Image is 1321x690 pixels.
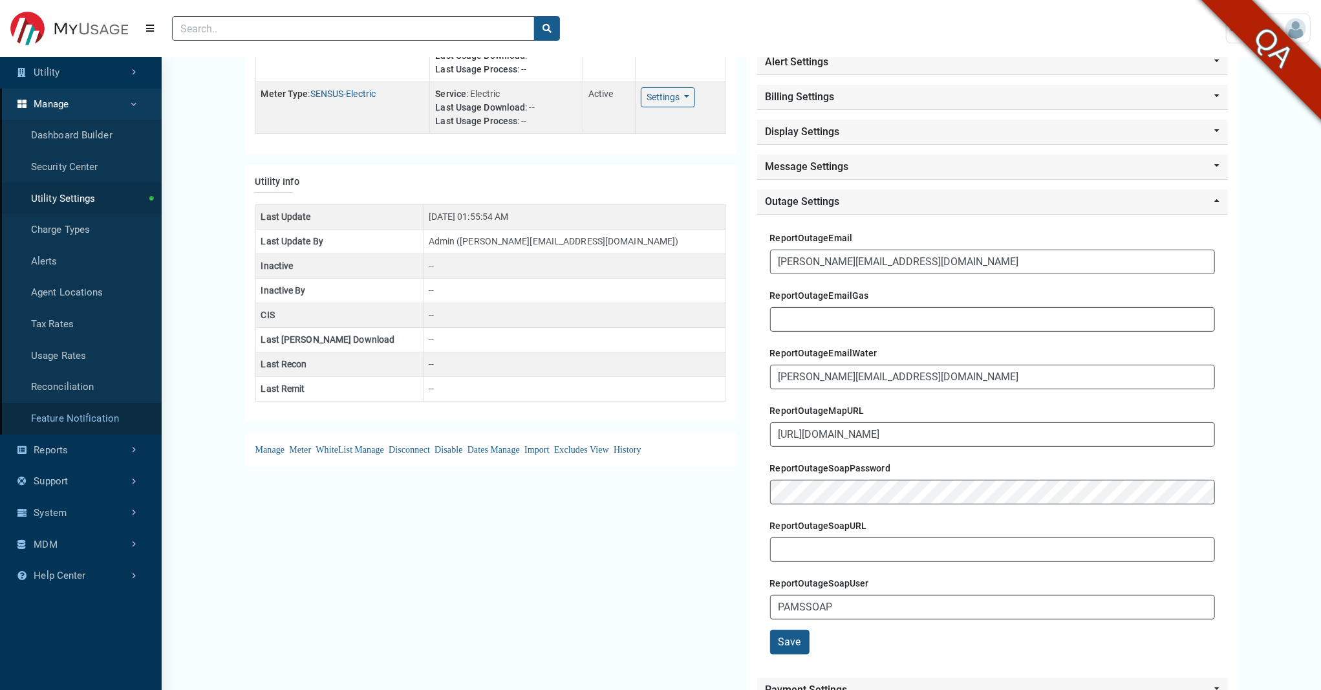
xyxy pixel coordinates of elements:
h3: Last Usage Process [435,116,517,126]
label: ReportOutageSoapPassword [770,457,890,480]
a: User Settings [1226,14,1311,43]
td: Admin ([PERSON_NAME][EMAIL_ADDRESS][DOMAIN_NAME]) [423,230,725,254]
td: -- [423,303,725,328]
h3: Meter Type [261,89,308,99]
a: Manage Meter WhiteList [255,444,355,455]
td: [DATE] 01:55:54 AM [423,205,725,230]
th: CIS [255,303,423,328]
td: Active [583,81,635,133]
label: ReportOutageEmailGas [770,285,869,307]
th: Last Recon [255,352,423,377]
h3: Last Usage Download [435,102,525,113]
h3: Service [435,89,466,99]
button: Outage Settings [757,189,1228,214]
label: ReportOutageSoapUser [770,572,869,595]
th: Inactive By [255,279,423,303]
th: Inactive [255,254,423,279]
td: : [255,81,430,133]
button: Menu [138,17,162,40]
td: -- [423,254,725,279]
label: ReportOutageMapURL [770,400,865,422]
th: Last Update By [255,230,423,254]
span: User Settings [1230,22,1285,35]
button: Billing Settings [757,85,1228,109]
label: ReportOutageEmail [770,227,853,250]
td: -- [423,377,725,402]
label: ReportOutageSoapURL [770,515,867,537]
li: View History [590,444,641,453]
td: -- [423,279,725,303]
td: : Electric : -- : -- [430,81,583,133]
h3: Last Usage Process [435,64,517,74]
th: Last Update [255,205,423,230]
a: SENSUS-Electric [310,89,376,99]
h3: Last Usage Download [435,50,525,61]
button: Display Settings [757,120,1228,144]
a: Manage Import Excludes [490,444,590,455]
img: ESITESTV3 Logo [10,12,128,46]
input: Search [172,16,535,41]
button: Message Settings [757,155,1228,179]
th: Last Remit [255,377,423,402]
th: Last [PERSON_NAME] Download [255,328,423,352]
td: -- [423,328,725,352]
button: Settings [641,87,695,107]
li: Manage Meter WhiteList [255,444,353,453]
a: View History [590,444,641,455]
button: Save [770,630,810,654]
td: -- [423,352,725,377]
h2: Utility Info [255,175,726,189]
li: Manage Import Excludes [490,444,588,453]
label: ReportOutageEmailWater [770,342,877,365]
li: Manage Disconnect Disable Dates [354,444,488,453]
a: Manage Disconnect Disable Dates [354,444,490,455]
button: Alert Settings [757,50,1228,74]
button: search [534,16,560,41]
